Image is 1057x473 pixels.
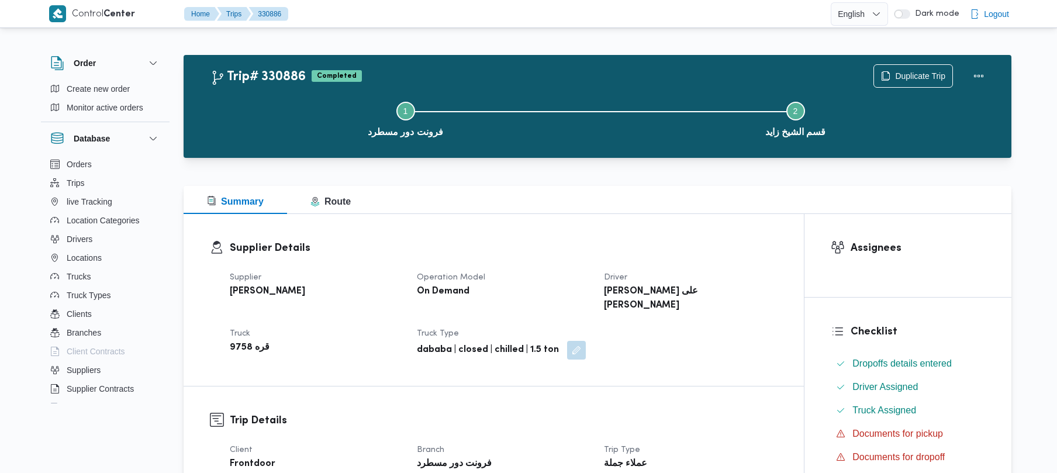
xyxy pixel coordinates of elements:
[46,174,165,192] button: Trips
[50,132,160,146] button: Database
[852,358,952,368] span: Dropoffs details entered
[67,288,110,302] span: Truck Types
[965,2,1014,26] button: Logout
[41,80,170,122] div: Order
[312,70,362,82] span: Completed
[417,446,444,454] span: Branch
[46,211,165,230] button: Location Categories
[310,196,351,206] span: Route
[184,7,219,21] button: Home
[368,125,443,139] span: فرونت دور مسطرد
[851,240,985,256] h3: Assignees
[417,285,469,299] b: On Demand
[600,88,990,149] button: قسم الشيخ زايد
[67,307,92,321] span: Clients
[46,248,165,267] button: Locations
[604,285,775,313] b: [PERSON_NAME] على [PERSON_NAME]
[67,101,143,115] span: Monitor active orders
[67,363,101,377] span: Suppliers
[230,413,778,429] h3: Trip Details
[910,9,959,19] span: Dark mode
[46,98,165,117] button: Monitor active orders
[67,232,92,246] span: Drivers
[67,195,112,209] span: live Tracking
[46,398,165,417] button: Devices
[210,88,600,149] button: فرونت دور مسطرد
[417,330,459,337] span: Truck Type
[46,323,165,342] button: Branches
[46,80,165,98] button: Create new order
[403,106,408,116] span: 1
[417,343,559,357] b: dababa | closed | chilled | 1.5 ton
[67,326,101,340] span: Branches
[831,401,985,420] button: Truck Assigned
[46,192,165,211] button: live Tracking
[67,176,85,190] span: Trips
[852,450,945,464] span: Documents for dropoff
[46,342,165,361] button: Client Contracts
[50,56,160,70] button: Order
[851,324,985,340] h3: Checklist
[46,155,165,174] button: Orders
[41,155,170,408] div: Database
[765,125,826,139] span: قسم الشيخ زايد
[12,426,49,461] iframe: chat widget
[230,457,275,471] b: Frontdoor
[230,240,778,256] h3: Supplier Details
[67,382,134,396] span: Supplier Contracts
[852,357,952,371] span: Dropoffs details entered
[217,7,251,21] button: Trips
[207,196,264,206] span: Summary
[831,448,985,467] button: Documents for dropoff
[317,72,357,80] b: Completed
[248,7,288,21] button: 330886
[46,286,165,305] button: Truck Types
[852,403,916,417] span: Truck Assigned
[103,10,135,19] b: Center
[852,380,918,394] span: Driver Assigned
[831,354,985,373] button: Dropoffs details entered
[852,382,918,392] span: Driver Assigned
[74,56,96,70] h3: Order
[852,452,945,462] span: Documents for dropoff
[67,401,96,415] span: Devices
[230,330,250,337] span: Truck
[852,429,943,439] span: Documents for pickup
[46,305,165,323] button: Clients
[417,457,492,471] b: فرونت دور مسطرد
[852,405,916,415] span: Truck Assigned
[210,70,306,85] h2: Trip# 330886
[831,378,985,396] button: Driver Assigned
[46,267,165,286] button: Trucks
[67,213,140,227] span: Location Categories
[46,361,165,379] button: Suppliers
[46,230,165,248] button: Drivers
[67,157,92,171] span: Orders
[873,64,953,88] button: Duplicate Trip
[831,424,985,443] button: Documents for pickup
[793,106,798,116] span: 2
[604,274,627,281] span: Driver
[967,64,990,88] button: Actions
[604,457,647,471] b: عملاء جملة
[74,132,110,146] h3: Database
[895,69,945,83] span: Duplicate Trip
[67,270,91,284] span: Trucks
[49,5,66,22] img: X8yXhbKr1z7QwAAAABJRU5ErkJggg==
[230,446,253,454] span: Client
[67,82,130,96] span: Create new order
[67,344,125,358] span: Client Contracts
[604,446,640,454] span: Trip Type
[230,285,305,299] b: [PERSON_NAME]
[852,427,943,441] span: Documents for pickup
[984,7,1009,21] span: Logout
[417,274,485,281] span: Operation Model
[230,274,261,281] span: Supplier
[230,341,270,355] b: قره 9758
[67,251,102,265] span: Locations
[46,379,165,398] button: Supplier Contracts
